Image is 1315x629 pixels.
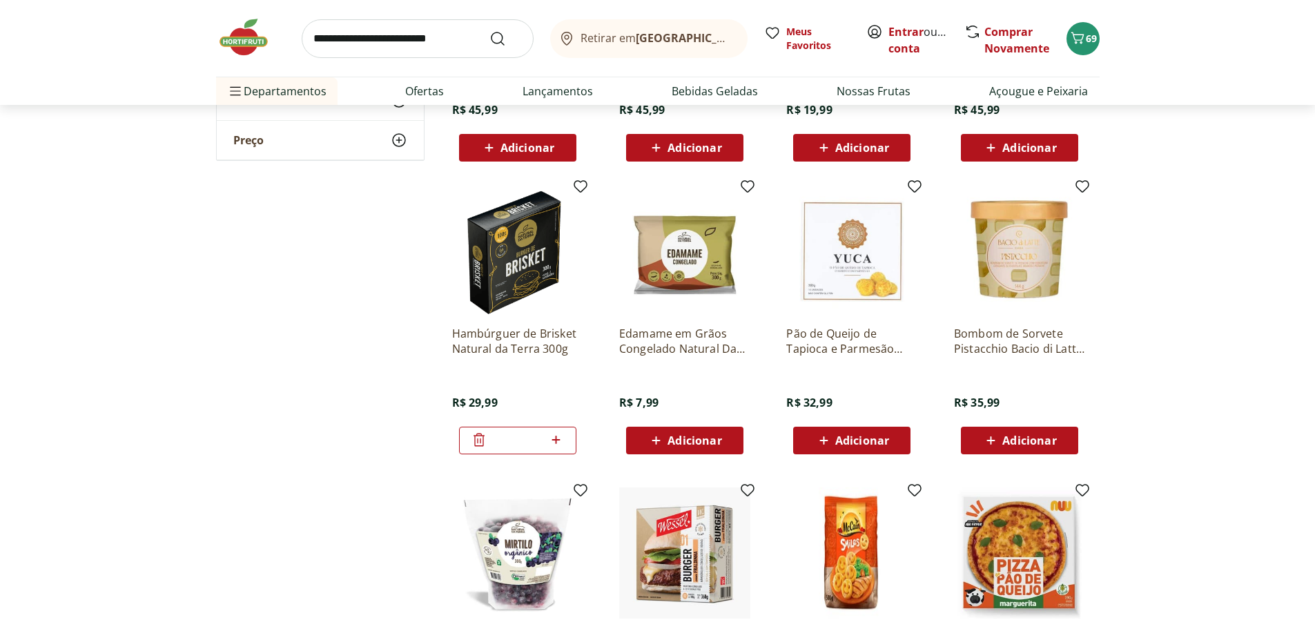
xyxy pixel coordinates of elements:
[786,184,917,315] img: Pão de Queijo de Tapioca e Parmesão Yauca 300g
[786,487,917,619] img: Batata Frita Smiles McCain 400g
[954,395,1000,410] span: R$ 35,99
[786,395,832,410] span: R$ 32,99
[1002,435,1056,446] span: Adicionar
[835,142,889,153] span: Adicionar
[888,24,924,39] a: Entrar
[626,134,743,162] button: Adicionar
[793,134,910,162] button: Adicionar
[1066,22,1100,55] button: Carrinho
[954,487,1085,619] img: Pizza de Pão De Queijo Marguerita Nuu 190g
[961,134,1078,162] button: Adicionar
[989,83,1088,99] a: Açougue e Peixaria
[489,30,523,47] button: Submit Search
[452,395,498,410] span: R$ 29,99
[227,75,327,108] span: Departamentos
[405,83,444,99] a: Ofertas
[619,487,750,619] img: Hamburguer de Fraldinha Wessel 360g
[626,427,743,454] button: Adicionar
[793,427,910,454] button: Adicionar
[835,435,889,446] span: Adicionar
[619,102,665,117] span: R$ 45,99
[459,134,576,162] button: Adicionar
[302,19,534,58] input: search
[619,326,750,356] a: Edamame em Grãos Congelado Natural Da Terra 300g
[1002,142,1056,153] span: Adicionar
[954,184,1085,315] img: Bombom de Sorvete Pistacchio Bacio di Latte 144g
[581,32,733,44] span: Retirar em
[452,102,498,117] span: R$ 45,99
[961,427,1078,454] button: Adicionar
[1086,32,1097,45] span: 69
[217,121,424,159] button: Preço
[837,83,910,99] a: Nossas Frutas
[523,83,593,99] a: Lançamentos
[619,184,750,315] img: Edamame em Grãos Congelado Natural Da Terra 300g
[636,30,868,46] b: [GEOGRAPHIC_DATA]/[GEOGRAPHIC_DATA]
[227,75,244,108] button: Menu
[216,17,285,58] img: Hortifruti
[668,142,721,153] span: Adicionar
[786,25,850,52] span: Meus Favoritos
[888,24,964,56] a: Criar conta
[954,102,1000,117] span: R$ 45,99
[233,133,264,147] span: Preço
[452,184,583,315] img: Hambúrguer de Brisket Natural da Terra 300g
[550,19,748,58] button: Retirar em[GEOGRAPHIC_DATA]/[GEOGRAPHIC_DATA]
[452,487,583,619] img: Mirtilo Orgânico Congelado Hortifurti Natural da Terra 300g
[888,23,950,57] span: ou
[672,83,758,99] a: Bebidas Geladas
[954,326,1085,356] a: Bombom de Sorvete Pistacchio Bacio di Latte 144g
[786,102,832,117] span: R$ 19,99
[786,326,917,356] a: Pão de Queijo de Tapioca e Parmesão Yauca 300g
[500,142,554,153] span: Adicionar
[452,326,583,356] a: Hambúrguer de Brisket Natural da Terra 300g
[619,395,659,410] span: R$ 7,99
[764,25,850,52] a: Meus Favoritos
[668,435,721,446] span: Adicionar
[984,24,1049,56] a: Comprar Novamente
